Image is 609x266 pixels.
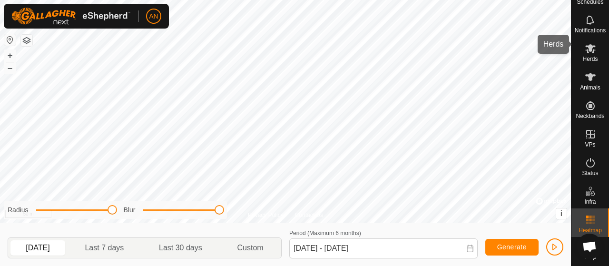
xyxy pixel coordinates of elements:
[4,34,16,46] button: Reset Map
[248,211,284,219] a: Privacy Policy
[11,8,130,25] img: Gallagher Logo
[159,242,202,254] span: Last 30 days
[576,113,604,119] span: Neckbands
[580,85,600,90] span: Animals
[124,205,136,215] label: Blur
[497,243,527,251] span: Generate
[571,237,609,264] a: Help
[585,142,595,148] span: VPs
[85,242,124,254] span: Last 7 days
[26,242,49,254] span: [DATE]
[237,242,264,254] span: Custom
[584,254,596,260] span: Help
[560,209,562,217] span: i
[149,11,158,21] span: AN
[485,239,539,256] button: Generate
[8,205,29,215] label: Radius
[21,35,32,46] button: Map Layers
[579,227,602,233] span: Heatmap
[4,62,16,74] button: –
[584,199,596,205] span: Infra
[556,208,567,219] button: i
[575,28,606,33] span: Notifications
[577,234,602,259] div: Open chat
[582,56,598,62] span: Herds
[295,211,323,219] a: Contact Us
[289,230,361,236] label: Period (Maximum 6 months)
[582,170,598,176] span: Status
[4,50,16,61] button: +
